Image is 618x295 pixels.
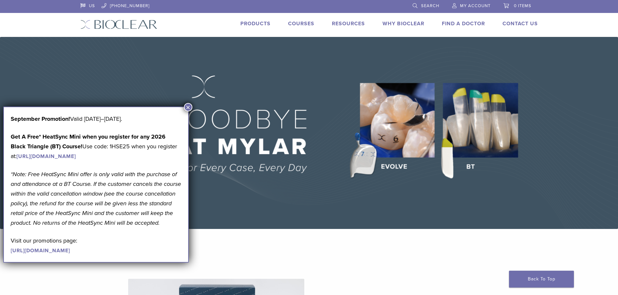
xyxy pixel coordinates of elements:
button: Close [184,103,192,111]
a: Back To Top [509,271,574,288]
span: Search [421,3,439,8]
p: Visit our promotions page: [11,236,181,255]
span: My Account [460,3,491,8]
a: Courses [288,20,314,27]
p: Valid [DATE]–[DATE]. [11,114,181,124]
a: Contact Us [503,20,538,27]
a: Products [240,20,271,27]
a: Why Bioclear [382,20,424,27]
a: Find A Doctor [442,20,485,27]
b: September Promotion! [11,115,70,122]
em: *Note: Free HeatSync Mini offer is only valid with the purchase of and attendance at a BT Course.... [11,171,181,226]
p: Use code: 1HSE25 when you register at: [11,132,181,161]
a: [URL][DOMAIN_NAME] [17,153,76,160]
span: 0 items [514,3,531,8]
a: Resources [332,20,365,27]
img: Bioclear [80,20,157,29]
strong: Get A Free* HeatSync Mini when you register for any 2026 Black Triangle (BT) Course! [11,133,165,150]
a: [URL][DOMAIN_NAME] [11,247,70,254]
